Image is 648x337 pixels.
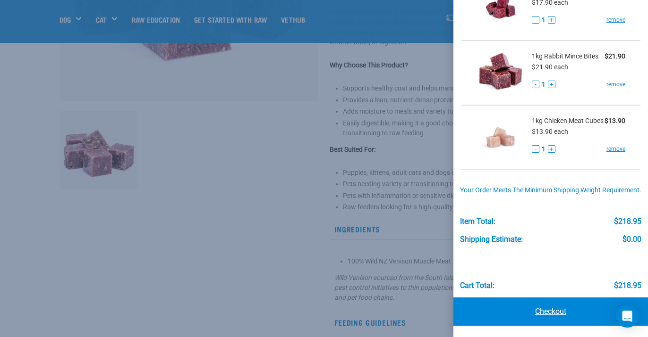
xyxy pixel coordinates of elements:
[532,63,568,71] span: $21.90 each
[532,145,539,153] button: -
[606,16,625,24] a: remove
[622,235,641,244] div: $0.00
[548,16,555,24] button: +
[605,52,625,60] strong: $21.90
[605,117,625,124] strong: $13.90
[532,51,598,61] span: 1kg Rabbit Mince Bites
[616,305,639,328] div: Open Intercom Messenger
[476,113,525,162] img: Chicken Meat Cubes
[460,187,641,194] div: Your order meets the minimum shipping weight requirement.
[542,144,546,154] span: 1
[548,81,555,88] button: +
[532,16,539,24] button: -
[532,116,604,126] span: 1kg Chicken Meat Cubes
[476,49,525,97] img: Rabbit Mince Bites
[453,297,648,326] a: Checkout
[548,145,555,153] button: +
[542,80,546,90] span: 1
[614,217,641,226] div: $218.95
[460,281,495,290] div: Cart total:
[614,281,641,290] div: $218.95
[460,235,523,244] div: Shipping Estimate:
[606,145,625,153] a: remove
[460,217,495,226] div: Item Total:
[542,15,546,25] span: 1
[606,80,625,89] a: remove
[532,128,568,135] span: $13.90 each
[532,81,539,88] button: -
